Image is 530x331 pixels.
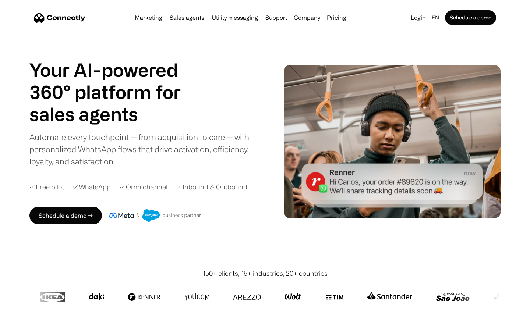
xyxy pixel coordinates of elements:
[294,13,320,23] div: Company
[203,268,328,278] div: 150+ clients, 15+ industries, 20+ countries
[29,103,199,125] div: 1 of 4
[132,15,165,21] a: Marketing
[29,131,261,167] div: Automate every touchpoint — from acquisition to care — with personalized WhatsApp flows that driv...
[29,207,102,224] a: Schedule a demo →
[167,15,207,21] a: Sales agents
[291,13,322,23] div: Company
[324,15,349,21] a: Pricing
[408,13,429,23] a: Login
[29,182,64,192] div: ✓ Free pilot
[432,13,439,23] div: en
[29,59,199,103] h1: Your AI-powered 360° platform for
[29,103,199,125] h1: sales agents
[7,317,44,328] aside: Language selected: English
[15,318,44,328] ul: Language list
[209,15,261,21] a: Utility messaging
[429,13,444,23] div: en
[73,182,111,192] div: ✓ WhatsApp
[262,15,290,21] a: Support
[120,182,167,192] div: ✓ Omnichannel
[445,10,496,25] a: Schedule a demo
[34,12,85,23] a: home
[29,103,199,125] div: carousel
[109,209,201,222] img: Meta and Salesforce business partner badge.
[176,182,247,192] div: ✓ Inbound & Outbound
